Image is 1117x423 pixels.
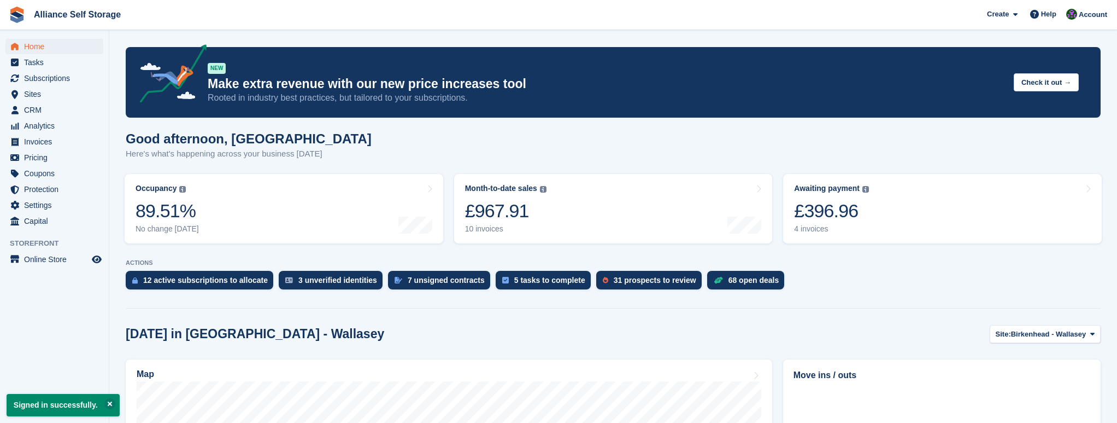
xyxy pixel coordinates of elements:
span: Capital [24,213,90,229]
span: Storefront [10,238,109,249]
img: active_subscription_to_allocate_icon-d502201f5373d7db506a760aba3b589e785aa758c864c3986d89f69b8ff3... [132,277,138,284]
img: task-75834270c22a3079a89374b754ae025e5fb1db73e45f91037f5363f120a921f8.svg [502,277,509,283]
span: Analytics [24,118,90,134]
a: menu [5,118,103,134]
img: icon-info-grey-7440780725fd019a000dd9b08b2336e03edf1995a4989e88bcd33f0948082b44.svg [862,186,869,193]
a: menu [5,55,103,70]
div: 7 unsigned contracts [408,276,485,285]
div: £396.96 [794,200,869,222]
h2: Move ins / outs [793,369,1090,382]
a: 31 prospects to review [596,271,707,295]
span: Home [24,39,90,54]
div: 68 open deals [728,276,779,285]
span: Online Store [24,252,90,267]
div: 3 unverified identities [298,276,377,285]
div: Awaiting payment [794,184,860,193]
img: deal-1b604bf984904fb50ccaf53a9ad4b4a5d6e5aea283cecdc64d6e3604feb123c2.svg [714,276,723,284]
a: Month-to-date sales £967.91 10 invoices [454,174,773,244]
div: 5 tasks to complete [514,276,585,285]
div: 10 invoices [465,224,546,234]
span: Help [1041,9,1056,20]
p: Rooted in industry best practices, but tailored to your subscriptions. [208,92,1005,104]
a: Occupancy 89.51% No change [DATE] [125,174,443,244]
img: Romilly Norton [1066,9,1077,20]
p: Here's what's happening across your business [DATE] [126,148,372,160]
a: menu [5,198,103,213]
h2: Map [137,369,154,379]
div: 31 prospects to review [614,276,696,285]
span: Subscriptions [24,71,90,86]
button: Check it out → [1014,73,1079,91]
img: icon-info-grey-7440780725fd019a000dd9b08b2336e03edf1995a4989e88bcd33f0948082b44.svg [179,186,186,193]
a: 5 tasks to complete [496,271,596,295]
a: menu [5,86,103,102]
span: Sites [24,86,90,102]
a: menu [5,134,103,149]
a: 12 active subscriptions to allocate [126,271,279,295]
a: menu [5,252,103,267]
img: icon-info-grey-7440780725fd019a000dd9b08b2336e03edf1995a4989e88bcd33f0948082b44.svg [540,186,546,193]
img: prospect-51fa495bee0391a8d652442698ab0144808aea92771e9ea1ae160a38d050c398.svg [603,277,608,283]
span: Create [987,9,1009,20]
span: Invoices [24,134,90,149]
img: contract_signature_icon-13c848040528278c33f63329250d36e43548de30e8caae1d1a13099fd9432cc5.svg [395,277,402,283]
a: Alliance Self Storage [30,5,125,24]
a: menu [5,102,103,118]
a: menu [5,150,103,165]
span: Protection [24,182,90,197]
a: menu [5,213,103,229]
a: Preview store [90,253,103,266]
span: Tasks [24,55,90,70]
div: 12 active subscriptions to allocate [143,276,268,285]
a: Awaiting payment £396.96 4 invoices [783,174,1102,244]
a: menu [5,166,103,181]
a: menu [5,39,103,54]
p: Make extra revenue with our new price increases tool [208,76,1005,92]
a: menu [5,71,103,86]
span: Account [1079,9,1107,20]
span: Coupons [24,166,90,181]
img: price-adjustments-announcement-icon-8257ccfd72463d97f412b2fc003d46551f7dbcb40ab6d574587a9cd5c0d94... [131,44,207,107]
div: Occupancy [136,184,177,193]
div: 4 invoices [794,224,869,234]
div: 89.51% [136,200,199,222]
p: Signed in successfully. [7,394,120,416]
h2: [DATE] in [GEOGRAPHIC_DATA] - Wallasey [126,327,384,341]
a: 3 unverified identities [279,271,388,295]
div: No change [DATE] [136,224,199,234]
button: Site: Birkenhead - Wallasey [990,325,1101,343]
img: stora-icon-8386f47178a22dfd0bd8f6a31ec36ba5ce8667c1dd55bd0f319d3a0aa187defe.svg [9,7,25,23]
span: Birkenhead - Wallasey [1011,329,1086,340]
div: Month-to-date sales [465,184,537,193]
div: £967.91 [465,200,546,222]
span: Pricing [24,150,90,165]
span: CRM [24,102,90,118]
a: 7 unsigned contracts [388,271,496,295]
h1: Good afternoon, [GEOGRAPHIC_DATA] [126,131,372,146]
span: Settings [24,198,90,213]
img: verify_identity-adf6edd0f0f0b5bbfe63781bf79b02c33cf7c696d77639b501bdc392416b5a36.svg [285,277,293,283]
p: ACTIONS [126,259,1101,266]
div: NEW [208,63,226,74]
span: Site: [996,329,1011,340]
a: menu [5,182,103,197]
a: 68 open deals [707,271,790,295]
